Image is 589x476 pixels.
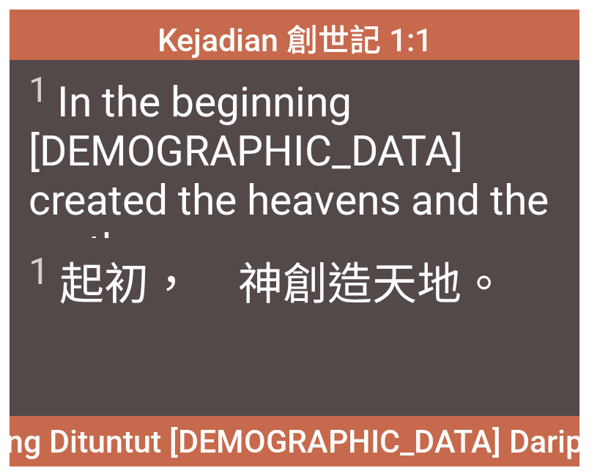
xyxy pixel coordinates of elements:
sup: 1 [29,70,48,111]
span: Kejadian 創世記 1:1 [158,15,432,60]
sup: 1 [29,250,50,293]
span: In the beginning [DEMOGRAPHIC_DATA] created the heavens and the earth. [29,70,560,274]
wh430: 創造 [283,258,506,310]
wh8064: 地 [417,258,506,310]
wh7225: ， 神 [149,258,506,310]
span: 起初 [29,248,506,313]
wh1254: 天 [372,258,506,310]
wh776: 。 [462,258,506,310]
